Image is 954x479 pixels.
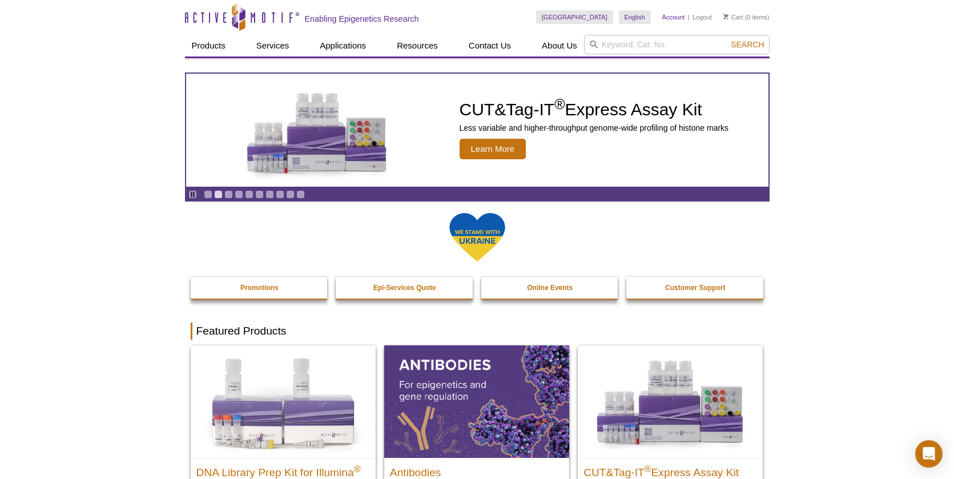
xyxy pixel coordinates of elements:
[185,35,232,57] a: Products
[662,13,685,21] a: Account
[462,35,518,57] a: Contact Us
[191,323,764,340] h2: Featured Products
[727,39,767,50] button: Search
[255,190,264,199] a: Go to slide 6
[731,40,764,49] span: Search
[619,10,651,24] a: English
[235,190,243,199] a: Go to slide 4
[688,10,690,24] li: |
[186,74,768,187] a: CUT&Tag-IT Express Assay Kit CUT&Tag-IT®Express Assay Kit Less variable and higher-throughput gen...
[481,277,619,299] a: Online Events
[265,190,274,199] a: Go to slide 7
[449,212,506,263] img: We Stand With Ukraine
[354,464,361,473] sup: ®
[723,14,728,19] img: Your Cart
[723,13,743,21] a: Cart
[460,139,526,159] span: Learn More
[583,461,757,478] h2: CUT&Tag-IT Express Assay Kit
[305,14,419,24] h2: Enabling Epigenetics Research
[286,190,295,199] a: Go to slide 9
[536,10,613,24] a: [GEOGRAPHIC_DATA]
[186,74,768,187] article: CUT&Tag-IT Express Assay Kit
[191,277,329,299] a: Promotions
[384,345,569,457] img: All Antibodies
[460,123,729,133] p: Less variable and higher-throughput genome-wide profiling of histone marks
[390,461,563,478] h2: Antibodies
[915,440,943,468] div: Open Intercom Messenger
[196,461,370,478] h2: DNA Library Prep Kit for Illumina
[276,190,284,199] a: Go to slide 8
[584,35,770,54] input: Keyword, Cat. No.
[645,464,651,473] sup: ®
[535,35,584,57] a: About Us
[554,96,565,112] sup: ®
[460,101,729,118] h2: CUT&Tag-IT Express Assay Kit
[240,284,279,292] strong: Promotions
[223,67,411,193] img: CUT&Tag-IT Express Assay Kit
[693,13,712,21] a: Logout
[224,190,233,199] a: Go to slide 3
[188,190,197,199] a: Toggle autoplay
[296,190,305,199] a: Go to slide 10
[245,190,253,199] a: Go to slide 5
[527,284,573,292] strong: Online Events
[626,277,764,299] a: Customer Support
[313,35,373,57] a: Applications
[373,284,436,292] strong: Epi-Services Quote
[390,35,445,57] a: Resources
[214,190,223,199] a: Go to slide 2
[578,345,763,457] img: CUT&Tag-IT® Express Assay Kit
[204,190,212,199] a: Go to slide 1
[723,10,770,24] li: (0 items)
[249,35,296,57] a: Services
[191,345,376,457] img: DNA Library Prep Kit for Illumina
[336,277,474,299] a: Epi-Services Quote
[665,284,725,292] strong: Customer Support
